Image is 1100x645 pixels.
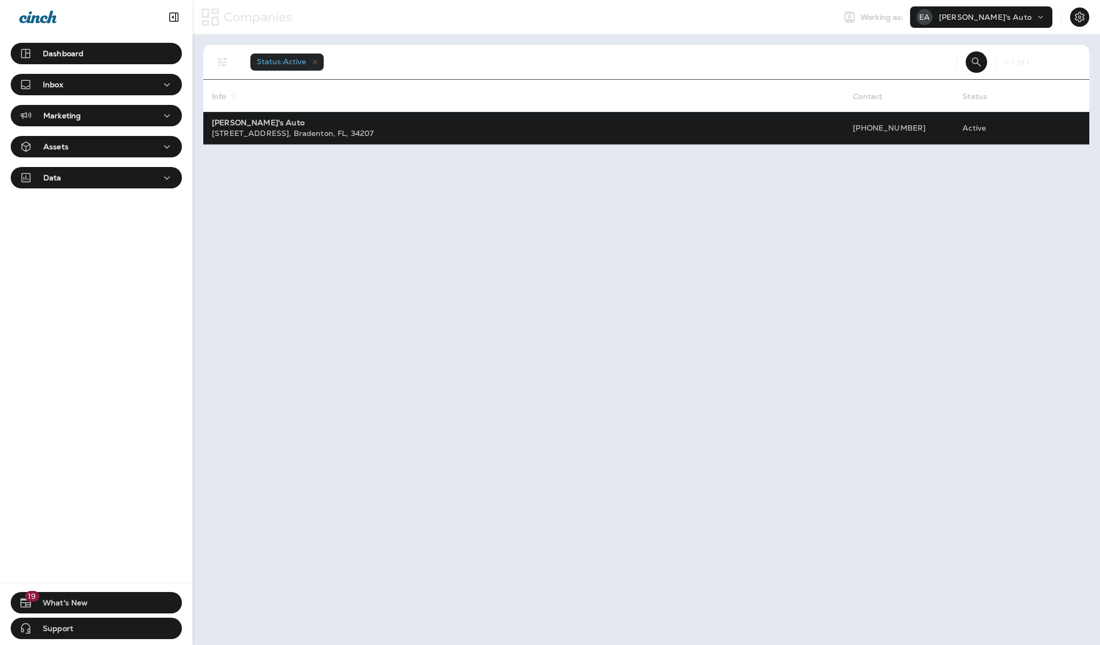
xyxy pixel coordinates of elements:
p: Marketing [43,111,81,120]
span: Support [32,624,73,637]
p: Inbox [43,80,63,89]
button: Data [11,167,182,188]
span: 19 [25,591,39,602]
p: Companies [219,9,292,25]
span: Status : Active [257,57,306,66]
button: Search Companies [966,51,987,73]
span: What's New [32,598,88,611]
p: [PERSON_NAME]'s Auto [939,13,1032,21]
span: Info [212,92,226,101]
button: Settings [1070,7,1089,27]
button: Dashboard [11,43,182,64]
button: Collapse Sidebar [159,6,189,28]
button: Filters [212,51,233,73]
td: Active [954,112,1025,144]
div: EA [916,9,933,25]
button: Assets [11,136,182,157]
button: Support [11,618,182,639]
div: 1 - 1 of 1 [1005,58,1030,66]
span: Status [962,92,1001,101]
p: Data [43,173,62,182]
button: Marketing [11,105,182,126]
strong: [PERSON_NAME]'s Auto [212,118,304,127]
button: Inbox [11,74,182,95]
span: Contact [853,92,882,101]
div: Status:Active [250,54,324,71]
span: Info [212,92,240,101]
span: Working as: [860,13,906,22]
p: Assets [43,142,68,151]
span: Contact [853,92,896,101]
p: Dashboard [43,49,83,58]
div: [STREET_ADDRESS] , Bradenton , FL , 34207 [212,128,836,139]
span: Status [962,92,987,101]
button: 19What's New [11,592,182,613]
td: [PHONE_NUMBER] [844,112,954,144]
